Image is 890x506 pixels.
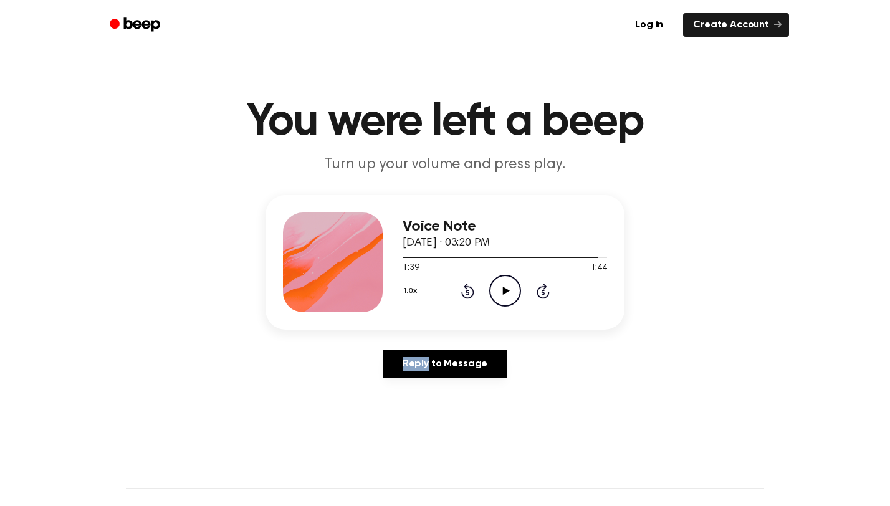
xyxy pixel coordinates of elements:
[403,237,490,249] span: [DATE] · 03:20 PM
[403,262,419,275] span: 1:39
[383,350,507,378] a: Reply to Message
[683,13,789,37] a: Create Account
[403,218,607,235] h3: Voice Note
[126,100,764,145] h1: You were left a beep
[623,11,676,39] a: Log in
[403,280,421,302] button: 1.0x
[101,13,171,37] a: Beep
[591,262,607,275] span: 1:44
[206,155,684,175] p: Turn up your volume and press play.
